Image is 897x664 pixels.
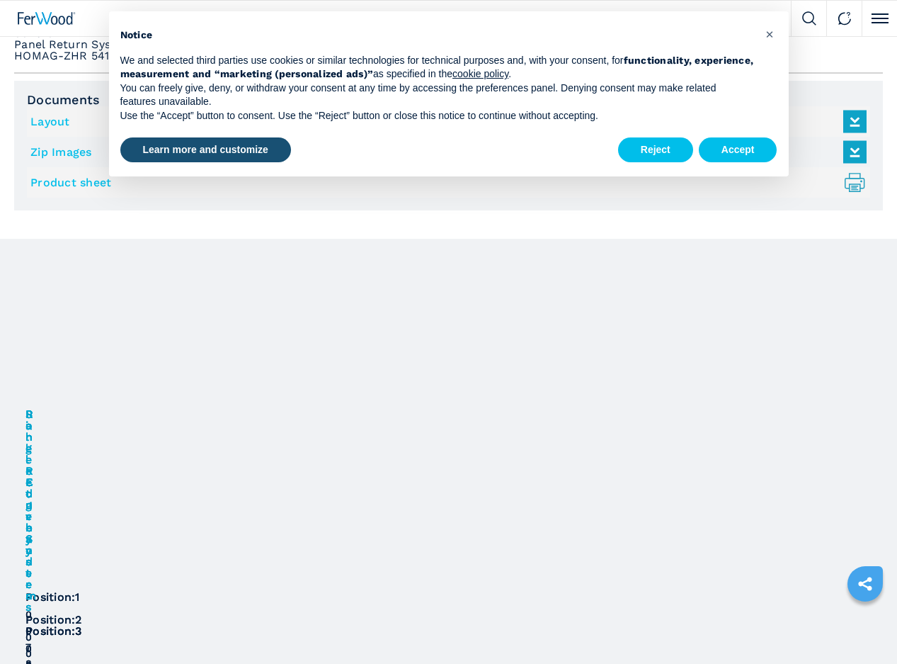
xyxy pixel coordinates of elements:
[14,4,883,74] li: Position 3
[618,137,693,163] button: Reject
[452,68,508,79] a: cookie policy
[862,1,897,36] button: Click to toggle menu
[120,55,754,80] strong: functionality, experience, measurement and “marketing (personalized ads)”
[802,11,816,26] img: Search
[120,137,291,163] button: Learn more and customize
[847,566,883,602] a: sharethis
[120,28,755,43] h2: Notice
[765,26,774,43] span: ×
[14,28,145,62] em: 007910 Panel Return Systems HOMAG-ZHR 541/R/155
[699,137,777,163] button: Accept
[18,12,76,25] img: Ferwood
[30,110,859,133] a: Layout
[30,140,859,164] a: Zip Images
[120,54,755,81] p: We and selected third parties use cookies or similar technologies for technical purposes and, wit...
[30,171,859,194] a: Product sheet
[837,600,886,653] iframe: Chat
[759,23,782,45] button: Close this notice
[120,81,755,109] p: You can freely give, deny, or withdraw your consent at any time by accessing the preferences pane...
[838,11,852,26] img: Contact us
[120,109,755,123] p: Use the “Accept” button to consent. Use the “Reject” button or close this notice to continue with...
[27,94,870,106] span: Documents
